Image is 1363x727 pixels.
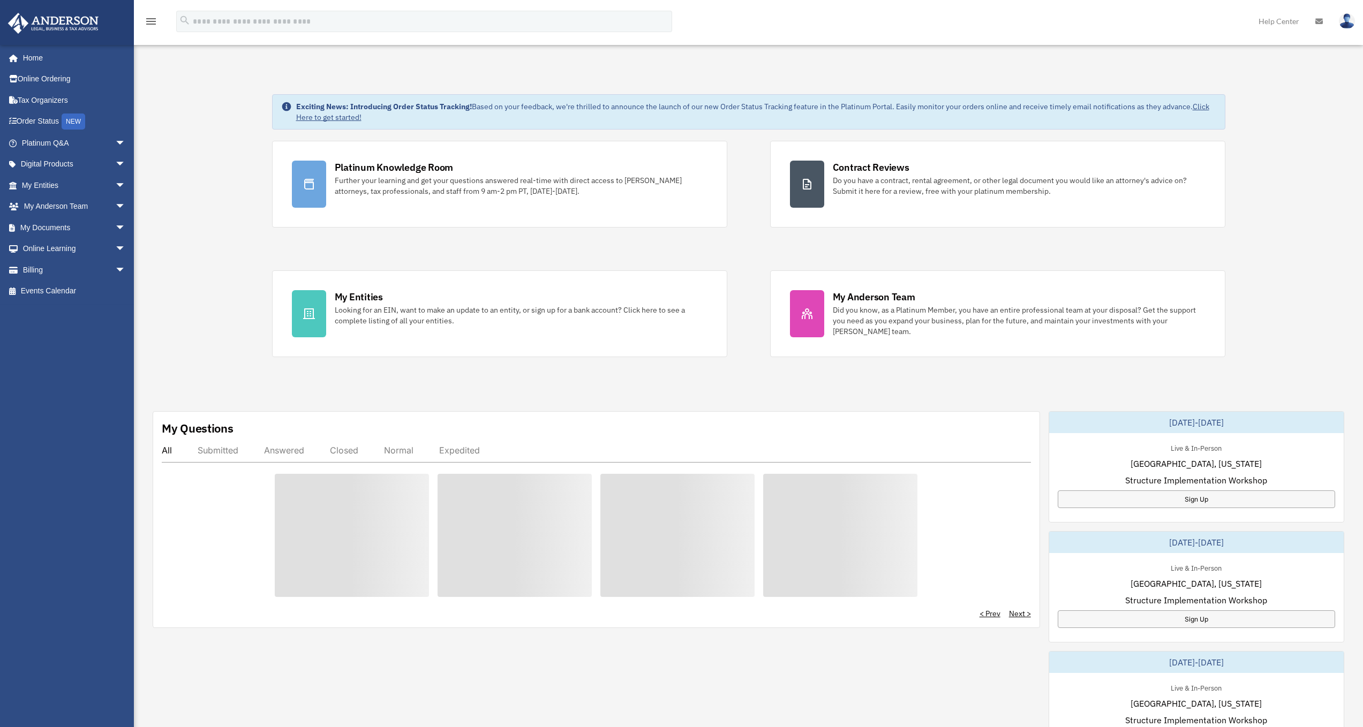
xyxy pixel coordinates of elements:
div: Live & In-Person [1162,562,1230,573]
div: Submitted [198,445,238,456]
div: Answered [264,445,304,456]
a: Platinum Q&Aarrow_drop_down [7,132,142,154]
div: Did you know, as a Platinum Member, you have an entire professional team at your disposal? Get th... [833,305,1206,337]
span: Structure Implementation Workshop [1125,594,1267,607]
img: User Pic [1339,13,1355,29]
span: Structure Implementation Workshop [1125,474,1267,487]
div: Platinum Knowledge Room [335,161,454,174]
a: Next > [1009,608,1031,619]
img: Anderson Advisors Platinum Portal [5,13,102,34]
div: My Questions [162,420,234,436]
a: menu [145,19,157,28]
div: Live & In-Person [1162,442,1230,453]
a: Sign Up [1058,610,1335,628]
a: My Anderson Teamarrow_drop_down [7,196,142,217]
div: [DATE]-[DATE] [1049,412,1344,433]
a: My Entitiesarrow_drop_down [7,175,142,196]
div: All [162,445,172,456]
a: Click Here to get started! [296,102,1209,122]
div: My Entities [335,290,383,304]
span: arrow_drop_down [115,132,137,154]
div: NEW [62,113,85,130]
strong: Exciting News: Introducing Order Status Tracking! [296,102,472,111]
span: arrow_drop_down [115,217,137,239]
a: Tax Organizers [7,89,142,111]
i: search [179,14,191,26]
a: Sign Up [1058,490,1335,508]
div: Closed [330,445,358,456]
span: arrow_drop_down [115,238,137,260]
a: Order StatusNEW [7,111,142,133]
a: < Prev [980,608,1000,619]
span: arrow_drop_down [115,175,137,196]
div: Contract Reviews [833,161,909,174]
span: Structure Implementation Workshop [1125,714,1267,726]
a: Online Ordering [7,69,142,90]
span: arrow_drop_down [115,154,137,176]
a: Online Learningarrow_drop_down [7,238,142,260]
a: My Anderson Team Did you know, as a Platinum Member, you have an entire professional team at your... [770,270,1225,357]
div: [DATE]-[DATE] [1049,532,1344,553]
span: arrow_drop_down [115,196,137,218]
div: [DATE]-[DATE] [1049,652,1344,673]
a: Contract Reviews Do you have a contract, rental agreement, or other legal document you would like... [770,141,1225,228]
a: My Entities Looking for an EIN, want to make an update to an entity, or sign up for a bank accoun... [272,270,727,357]
span: [GEOGRAPHIC_DATA], [US_STATE] [1131,577,1262,590]
a: Platinum Knowledge Room Further your learning and get your questions answered real-time with dire... [272,141,727,228]
a: Home [7,47,137,69]
span: arrow_drop_down [115,259,137,281]
div: Based on your feedback, we're thrilled to announce the launch of our new Order Status Tracking fe... [296,101,1216,123]
div: Looking for an EIN, want to make an update to an entity, or sign up for a bank account? Click her... [335,305,707,326]
a: Billingarrow_drop_down [7,259,142,281]
div: Do you have a contract, rental agreement, or other legal document you would like an attorney's ad... [833,175,1206,196]
a: Digital Productsarrow_drop_down [7,154,142,175]
a: My Documentsarrow_drop_down [7,217,142,238]
div: Normal [384,445,413,456]
div: My Anderson Team [833,290,915,304]
span: [GEOGRAPHIC_DATA], [US_STATE] [1131,457,1262,470]
span: [GEOGRAPHIC_DATA], [US_STATE] [1131,697,1262,710]
i: menu [145,15,157,28]
div: Further your learning and get your questions answered real-time with direct access to [PERSON_NAM... [335,175,707,196]
div: Expedited [439,445,480,456]
div: Live & In-Person [1162,681,1230,693]
a: Events Calendar [7,281,142,302]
